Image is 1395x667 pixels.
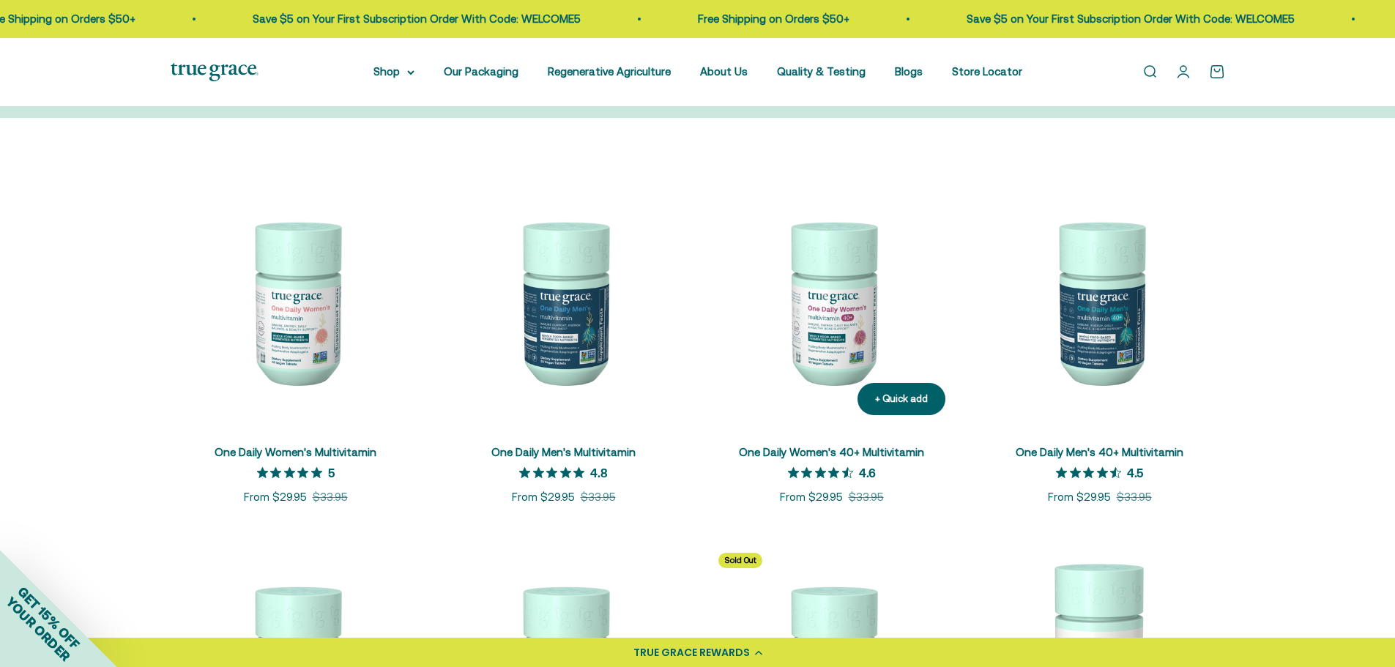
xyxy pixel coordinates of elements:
span: YOUR ORDER [3,594,73,664]
p: Save $5 on Your First Subscription Order With Code: WELCOME5 [967,10,1295,28]
span: 5 out 5 stars rating in total 11 reviews [257,463,328,483]
summary: Shop [373,63,414,81]
span: 4.8 out 5 stars rating in total 6 reviews [519,463,590,483]
compare-at-price: $33.95 [1117,488,1152,506]
a: One Daily Men's 40+ Multivitamin [1016,446,1183,458]
a: One Daily Women's 40+ Multivitamin [739,446,924,458]
div: TRUE GRACE REWARDS [633,645,750,660]
p: 4.8 [590,465,608,480]
a: Store Locator [952,65,1022,78]
span: 4.6 out 5 stars rating in total 25 reviews [788,463,859,483]
sale-price: From $29.95 [1048,488,1111,506]
p: 5 [328,465,335,480]
compare-at-price: $33.95 [313,488,348,506]
button: + Quick add [858,383,945,416]
div: + Quick add [875,392,928,407]
a: Free Shipping on Orders $50+ [698,12,849,25]
img: One Daily Men's Multivitamin [439,176,689,427]
p: Save $5 on Your First Subscription Order With Code: WELCOME5 [253,10,581,28]
sale-price: From $29.95 [780,488,843,506]
sale-price: From $29.95 [244,488,307,506]
span: GET 15% OFF [15,584,83,652]
a: One Daily Men's Multivitamin [491,446,636,458]
compare-at-price: $33.95 [581,488,616,506]
a: About Us [700,65,748,78]
sale-price: From $29.95 [512,488,575,506]
a: Quality & Testing [777,65,866,78]
img: Daily Multivitamin for Immune Support, Energy, Daily Balance, and Healthy Bone Support* Vitamin A... [707,176,957,427]
span: 4.5 out 5 stars rating in total 4 reviews [1056,463,1127,483]
p: 4.5 [1127,465,1143,480]
p: 4.6 [859,465,876,480]
a: One Daily Women's Multivitamin [215,446,376,458]
compare-at-price: $33.95 [849,488,884,506]
a: Blogs [895,65,923,78]
img: One Daily Men's 40+ Multivitamin [975,176,1225,427]
img: We select ingredients that play a concrete role in true health, and we include them at effective ... [171,176,421,427]
a: Our Packaging [444,65,518,78]
a: Regenerative Agriculture [548,65,671,78]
